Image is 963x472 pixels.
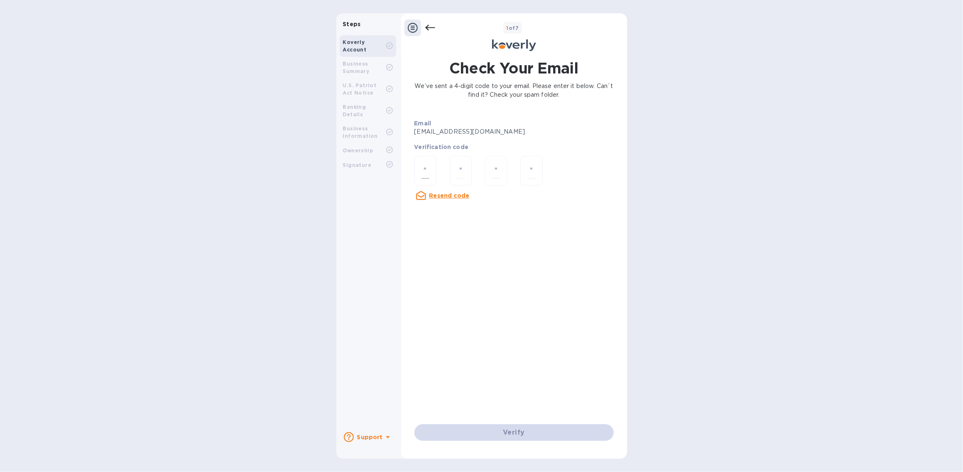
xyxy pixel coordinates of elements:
b: U.S. Patriot Act Notice [343,82,377,96]
u: Resend code [429,192,470,199]
b: Koverly Account [343,39,367,53]
b: Ownership [343,147,373,154]
b: Business Summary [343,61,370,74]
b: of 7 [507,25,519,31]
b: Support [357,434,383,440]
b: Banking Details [343,104,366,117]
p: We’ve sent a 4-digit code to your email. Please enter it below. Can`t find it? Check your spam fo... [414,82,614,99]
span: 1 [507,25,509,31]
p: Verification code [414,143,614,151]
b: Email [414,120,431,127]
b: Steps [343,21,361,27]
p: [EMAIL_ADDRESS][DOMAIN_NAME] [414,127,542,136]
h1: Check Your Email [449,58,578,78]
b: Signature [343,162,372,168]
b: Business Information [343,125,378,139]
